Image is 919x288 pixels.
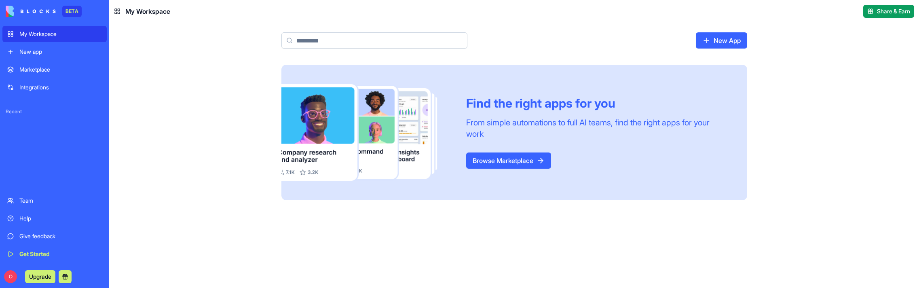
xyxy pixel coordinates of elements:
button: Share & Earn [863,5,914,18]
a: Upgrade [25,272,55,280]
a: Help [2,210,107,227]
a: Get Started [2,246,107,262]
div: Integrations [19,83,102,91]
div: Get Started [19,250,102,258]
div: Marketplace [19,66,102,74]
a: New app [2,44,107,60]
div: From simple automations to full AI teams, find the right apps for your work [466,117,728,140]
a: My Workspace [2,26,107,42]
div: My Workspace [19,30,102,38]
span: O [4,270,17,283]
a: Team [2,193,107,209]
a: Browse Marketplace [466,152,551,169]
a: Integrations [2,79,107,95]
button: Upgrade [25,270,55,283]
div: BETA [62,6,82,17]
span: Share & Earn [877,7,910,15]
div: Give feedback [19,232,102,240]
span: My Workspace [125,6,170,16]
div: Help [19,214,102,222]
a: Marketplace [2,61,107,78]
img: logo [6,6,56,17]
a: BETA [6,6,82,17]
span: Recent [2,108,107,115]
div: Team [19,197,102,205]
a: New App [696,32,747,49]
div: Find the right apps for you [466,96,728,110]
div: New app [19,48,102,56]
a: Give feedback [2,228,107,244]
img: Frame_181_egmpey.png [281,84,453,181]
